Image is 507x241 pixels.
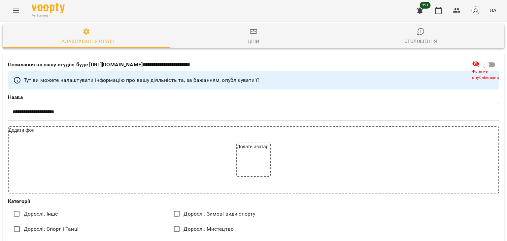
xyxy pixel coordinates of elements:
[8,3,24,18] button: Menu
[8,95,499,100] label: Назва
[490,7,496,14] span: UA
[471,6,480,15] img: avatar_s.png
[184,225,234,233] span: Дорослі: Мистецтво
[404,37,437,45] div: Оголошення
[248,37,259,45] div: Ціни
[420,2,431,9] span: 99+
[32,3,65,13] img: Voopty Logo
[24,225,79,233] span: Дорослі: Спорт і Танці
[8,199,499,204] label: Категорії
[8,61,143,69] p: Посилання на вашу студію буде [URL][DOMAIN_NAME]
[24,210,58,218] span: Дорослі: Інше
[184,210,255,218] span: Дорослі: Зимові види спорту
[32,14,65,18] span: For Business
[487,4,499,17] button: UA
[24,76,259,84] p: Тут ви можете налаштувати інформацію про вашу діяльність та, за бажанням, опублікувати її
[237,143,270,176] div: Додати аватар
[58,37,114,45] div: Налаштування студії
[472,68,505,81] span: Філія не опублікована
